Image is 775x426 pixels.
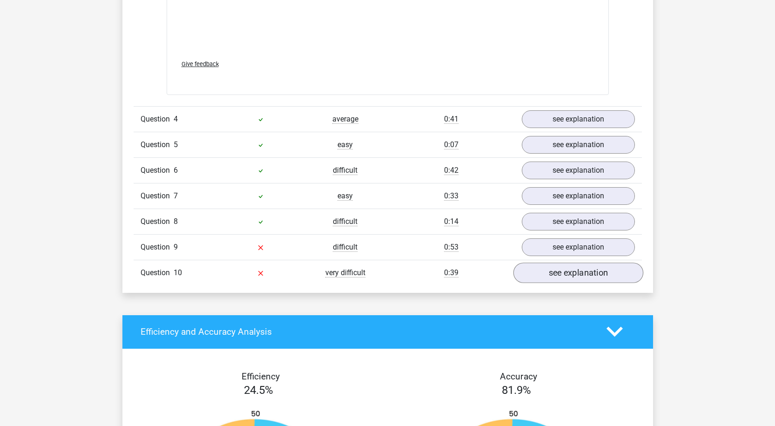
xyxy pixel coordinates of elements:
span: very difficult [325,268,365,277]
span: 5 [174,140,178,149]
span: Question [141,114,174,125]
span: difficult [333,243,357,252]
span: 10 [174,268,182,277]
a: see explanation [522,187,635,205]
span: 0:41 [444,115,458,124]
a: see explanation [522,110,635,128]
span: 6 [174,166,178,175]
span: 0:33 [444,191,458,201]
h4: Accuracy [398,371,639,382]
h4: Efficiency and Accuracy Analysis [141,326,593,337]
span: Question [141,242,174,253]
span: 0:39 [444,268,458,277]
span: Give feedback [182,61,219,68]
span: 0:07 [444,140,458,149]
span: 9 [174,243,178,251]
span: average [332,115,358,124]
a: see explanation [513,263,643,283]
span: easy [337,140,353,149]
span: Question [141,216,174,227]
span: 0:42 [444,166,458,175]
span: Question [141,190,174,202]
a: see explanation [522,238,635,256]
span: Question [141,139,174,150]
span: 0:14 [444,217,458,226]
span: difficult [333,166,357,175]
span: Question [141,267,174,278]
a: see explanation [522,162,635,179]
span: Question [141,165,174,176]
span: 0:53 [444,243,458,252]
span: difficult [333,217,357,226]
span: 81.9% [502,384,531,397]
span: 24.5% [244,384,273,397]
span: 4 [174,115,178,123]
a: see explanation [522,213,635,230]
span: easy [337,191,353,201]
span: 7 [174,191,178,200]
span: 8 [174,217,178,226]
a: see explanation [522,136,635,154]
h4: Efficiency [141,371,381,382]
